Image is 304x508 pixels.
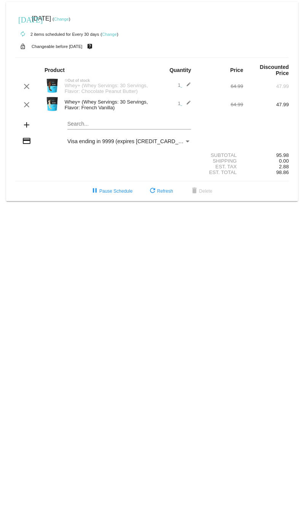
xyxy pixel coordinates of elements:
mat-icon: add [22,120,31,129]
div: 47.99 [243,83,289,89]
div: Whey+ (Whey Servings: 30 Servings, Flavor: Chocolate Peanut Butter) [61,83,152,94]
mat-icon: pause [90,187,99,196]
div: Est. Total [197,169,243,175]
mat-icon: [DATE] [18,14,27,24]
span: Delete [190,189,212,194]
div: Out of stock [61,78,152,83]
mat-icon: autorenew [18,30,27,39]
small: ( ) [100,32,118,37]
a: Change [54,17,69,21]
strong: Quantity [169,67,191,73]
mat-icon: delete [190,187,199,196]
div: 95.98 [243,152,289,158]
strong: Discounted Price [260,64,289,76]
span: 1 [178,82,191,88]
div: 64.99 [197,102,243,107]
img: Image-1-Carousel-Whey-2lb-Vanilla-no-badge-Transp.png [45,96,60,112]
span: Refresh [148,189,173,194]
span: 2.88 [279,164,289,169]
div: 47.99 [243,102,289,107]
span: Pause Schedule [90,189,132,194]
span: 1 [178,101,191,106]
mat-icon: lock_open [18,42,27,51]
span: 0.00 [279,158,289,164]
mat-icon: clear [22,82,31,91]
mat-select: Payment Method [67,138,191,144]
mat-icon: edit [182,82,191,91]
small: 2 items scheduled for Every 30 days [15,32,99,37]
a: Change [102,32,117,37]
div: Subtotal [197,152,243,158]
div: Whey+ (Whey Servings: 30 Servings, Flavor: French Vanilla) [61,99,152,110]
mat-icon: not_interested [65,79,68,82]
div: Est. Tax [197,164,243,169]
small: ( ) [53,17,70,21]
mat-icon: refresh [148,187,157,196]
button: Refresh [142,184,179,198]
mat-icon: edit [182,100,191,109]
img: Image-1-Carousel-Whey-2lb-CPB-1000x1000-NEWEST.png [45,78,60,93]
strong: Product [45,67,65,73]
button: Delete [184,184,218,198]
mat-icon: live_help [85,42,94,51]
span: 98.86 [276,169,289,175]
div: 64.99 [197,83,243,89]
strong: Price [230,67,243,73]
button: Pause Schedule [84,184,138,198]
span: Visa ending in 9999 (expires [CREDIT_CARD_DATA]) [67,138,195,144]
input: Search... [67,121,191,127]
mat-icon: clear [22,100,31,109]
div: Shipping [197,158,243,164]
mat-icon: credit_card [22,136,31,145]
small: Changeable before [DATE] [32,44,83,49]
